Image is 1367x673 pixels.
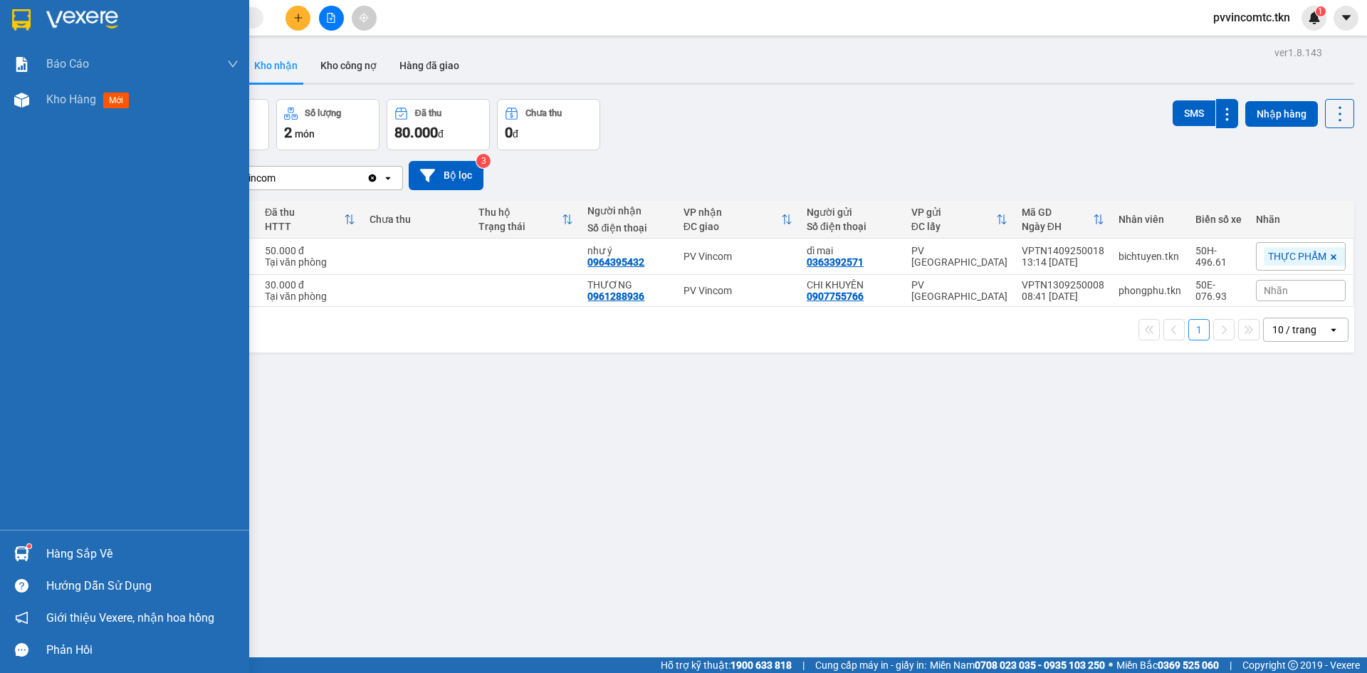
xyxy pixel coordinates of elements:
div: Số điện thoại [587,222,669,234]
img: solution-icon [14,57,29,72]
strong: 1900 633 818 [730,659,792,671]
span: Miền Bắc [1116,657,1219,673]
strong: 0708 023 035 - 0935 103 250 [975,659,1105,671]
span: 0 [505,124,513,141]
span: file-add [326,13,336,23]
input: Selected PV Vincom. [277,171,278,185]
div: 08:41 [DATE] [1022,291,1104,302]
img: icon-new-feature [1308,11,1321,24]
div: như ý [587,245,669,256]
button: Số lượng2món [276,99,379,150]
th: Toggle SortBy [1015,201,1111,239]
div: Chưa thu [370,214,464,225]
div: dì mai [807,245,897,256]
span: aim [359,13,369,23]
span: message [15,643,28,657]
span: đ [438,128,444,140]
div: 0907755766 [807,291,864,302]
button: Hàng đã giao [388,48,471,83]
th: Toggle SortBy [676,201,800,239]
img: logo-vxr [12,9,31,31]
div: Ngày ĐH [1022,221,1093,232]
span: 1 [1318,6,1323,16]
button: aim [352,6,377,31]
span: | [1230,657,1232,673]
button: 1 [1188,319,1210,340]
svg: open [1328,324,1339,335]
span: Báo cáo [46,55,89,73]
div: bichtuyen.tkn [1119,251,1181,262]
div: 30.000 đ [265,279,355,291]
button: Kho nhận [243,48,309,83]
sup: 3 [476,154,491,168]
span: ⚪️ [1109,662,1113,668]
div: Thu hộ [478,207,562,218]
span: caret-down [1340,11,1353,24]
span: Giới thiệu Vexere, nhận hoa hồng [46,609,214,627]
span: notification [15,611,28,625]
div: PV Vincom [227,171,276,185]
button: Chưa thu0đ [497,99,600,150]
div: HTTT [265,221,344,232]
div: VPTN1309250008 [1022,279,1104,291]
span: | [802,657,805,673]
div: VPTN1409250018 [1022,245,1104,256]
img: warehouse-icon [14,93,29,108]
div: Nhãn [1256,214,1346,225]
div: 0964395432 [587,256,644,268]
div: Phản hồi [46,640,239,661]
button: caret-down [1334,6,1358,31]
span: Hỗ trợ kỹ thuật: [661,657,792,673]
th: Toggle SortBy [258,201,362,239]
th: Toggle SortBy [904,201,1015,239]
sup: 1 [1316,6,1326,16]
button: plus [286,6,310,31]
span: Cung cấp máy in - giấy in: [815,657,926,673]
div: Số điện thoại [807,221,897,232]
div: VP nhận [683,207,781,218]
button: Đã thu80.000đ [387,99,490,150]
div: PV Vincom [683,251,792,262]
div: Số lượng [305,108,341,118]
div: PV Vincom [683,285,792,296]
div: Biển số xe [1195,214,1242,225]
div: 50.000 đ [265,245,355,256]
div: 10 / trang [1272,323,1316,337]
div: 50E-076.93 [1195,279,1242,302]
div: ver 1.8.143 [1274,45,1322,61]
div: CHI KHUYÊN [807,279,897,291]
button: file-add [319,6,344,31]
div: Nhân viên [1119,214,1181,225]
sup: 1 [27,544,31,548]
div: Hướng dẫn sử dụng [46,575,239,597]
div: 50H-496.61 [1195,245,1242,268]
div: Người nhận [587,205,669,216]
div: Tại văn phòng [265,256,355,268]
div: 0363392571 [807,256,864,268]
span: món [295,128,315,140]
div: PV [GEOGRAPHIC_DATA] [911,245,1007,268]
div: Chưa thu [525,108,562,118]
span: pvvincomtc.tkn [1202,9,1301,26]
span: mới [103,93,129,108]
button: Nhập hàng [1245,101,1318,127]
div: THƯƠNG [587,279,669,291]
span: Nhãn [1264,285,1288,296]
div: ĐC giao [683,221,781,232]
div: Đã thu [265,207,344,218]
div: phongphu.tkn [1119,285,1181,296]
span: plus [293,13,303,23]
button: Bộ lọc [409,161,483,190]
div: PV [GEOGRAPHIC_DATA] [911,279,1007,302]
div: Người gửi [807,207,897,218]
button: Kho công nợ [309,48,388,83]
span: THỰC PHẨM [1268,250,1326,263]
span: 2 [284,124,292,141]
div: ĐC lấy [911,221,996,232]
span: Miền Nam [930,657,1105,673]
th: Toggle SortBy [471,201,580,239]
div: Hàng sắp về [46,543,239,565]
span: down [227,58,239,70]
div: 0961288936 [587,291,644,302]
div: Đã thu [415,108,441,118]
